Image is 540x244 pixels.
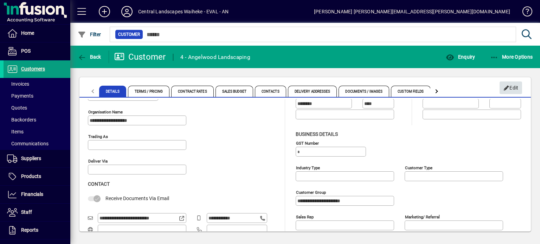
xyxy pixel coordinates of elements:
button: Filter [76,28,103,41]
button: Edit [500,81,522,94]
div: 4 - Angelwood Landscaping [180,52,250,63]
a: Staff [4,204,70,221]
a: Products [4,168,70,185]
a: Reports [4,222,70,239]
a: POS [4,42,70,60]
a: Knowledge Base [517,1,531,24]
button: Back [76,51,103,63]
span: Suppliers [21,156,41,161]
span: Reports [21,227,38,233]
span: More Options [490,54,533,60]
a: Payments [4,90,70,102]
a: Financials [4,186,70,203]
mat-label: Industry type [296,165,320,170]
span: Payments [7,93,33,99]
mat-label: Deliver via [88,159,108,164]
span: Backorders [7,117,36,123]
a: Invoices [4,78,70,90]
span: Home [21,30,34,36]
span: Receive Documents Via Email [105,196,169,201]
span: Custom Fields [391,86,430,97]
span: Financials [21,191,43,197]
span: Contacts [255,86,286,97]
span: Business details [296,131,338,137]
a: Quotes [4,102,70,114]
span: POS [21,48,31,54]
span: Edit [503,82,519,94]
button: Add [93,5,116,18]
span: Delivery Addresses [288,86,337,97]
span: Products [21,173,41,179]
mat-label: Sales rep [296,214,314,219]
span: Sales Budget [216,86,253,97]
a: Backorders [4,114,70,126]
mat-label: Customer type [405,165,432,170]
a: Suppliers [4,150,70,167]
span: Staff [21,209,32,215]
mat-label: Trading as [88,134,108,139]
span: Filter [78,32,101,37]
span: Contact [88,181,110,187]
a: Communications [4,138,70,150]
button: More Options [488,51,535,63]
a: Items [4,126,70,138]
span: Invoices [7,81,29,87]
span: Contract Rates [171,86,213,97]
button: Enquiry [444,51,477,63]
div: Customer [114,51,166,62]
a: Home [4,25,70,42]
span: Quotes [7,105,27,111]
span: Communications [7,141,49,146]
span: Back [78,54,101,60]
span: Enquiry [446,54,475,60]
span: Customer [118,31,140,38]
mat-label: Customer group [296,190,326,194]
span: Terms / Pricing [128,86,170,97]
div: Central Landscapes Waiheke - EVAL - AN [138,6,229,17]
mat-label: Marketing/ Referral [405,214,440,219]
span: Items [7,129,24,134]
span: Customers [21,66,45,72]
div: [PERSON_NAME] [PERSON_NAME][EMAIL_ADDRESS][PERSON_NAME][DOMAIN_NAME] [314,6,510,17]
button: Profile [116,5,138,18]
mat-label: GST Number [296,140,319,145]
mat-label: Organisation name [88,110,123,114]
span: Documents / Images [339,86,389,97]
app-page-header-button: Back [70,51,109,63]
span: Details [99,86,126,97]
